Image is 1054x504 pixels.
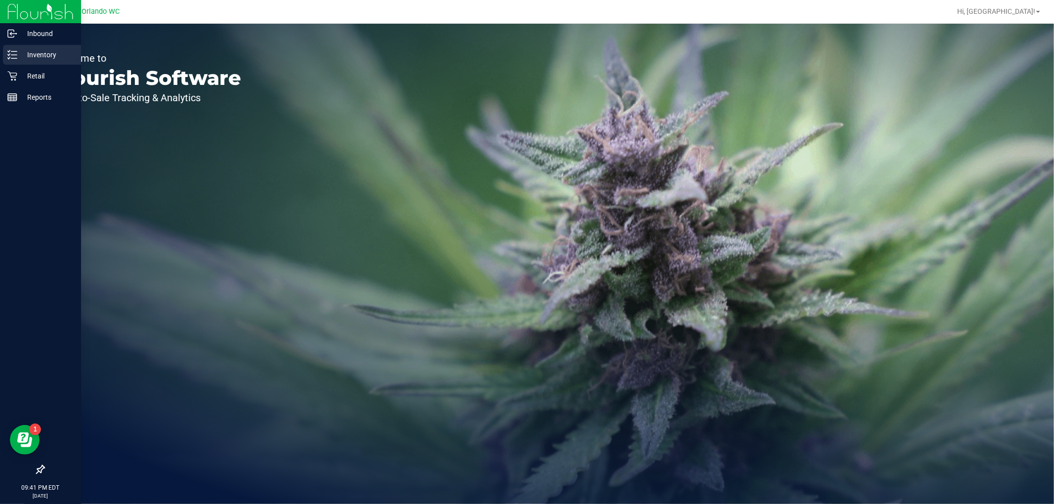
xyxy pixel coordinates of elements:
[17,28,77,39] p: Inbound
[17,70,77,82] p: Retail
[29,424,41,435] iframe: Resource center unread badge
[53,68,241,88] p: Flourish Software
[4,483,77,492] p: 09:41 PM EDT
[82,7,120,16] span: Orlando WC
[7,29,17,39] inline-svg: Inbound
[10,425,40,455] iframe: Resource center
[7,71,17,81] inline-svg: Retail
[7,92,17,102] inline-svg: Reports
[7,50,17,60] inline-svg: Inventory
[4,492,77,500] p: [DATE]
[53,53,241,63] p: Welcome to
[17,91,77,103] p: Reports
[957,7,1035,15] span: Hi, [GEOGRAPHIC_DATA]!
[17,49,77,61] p: Inventory
[53,93,241,103] p: Seed-to-Sale Tracking & Analytics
